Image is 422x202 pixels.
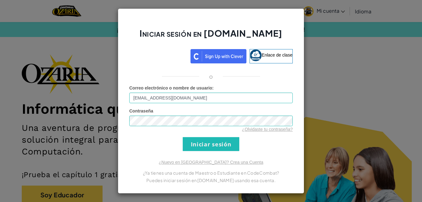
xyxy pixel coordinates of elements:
[129,85,214,91] label: :
[129,108,153,113] span: Contraseña
[250,49,262,61] img: classlink-logo-small.png
[129,169,293,177] p: ¿Ya tienes una cuenta de Maestro o Estudiante en CodeCombat?
[129,85,212,90] span: Correo electrónico o nombre de usuario
[129,177,293,184] p: Puedes iniciar sesión en [DOMAIN_NAME] usando esa cuenta.
[190,49,246,63] img: clever_sso_button@2x.png
[159,160,263,165] a: ¿Nuevo en [GEOGRAPHIC_DATA]? Crea una Cuenta
[209,73,213,80] p: o
[129,27,293,45] h2: Iniciar sesión en [DOMAIN_NAME]
[262,53,292,57] span: Enlace de clase
[126,48,190,62] iframe: Sign in with Google Button
[183,137,239,151] input: Iniciar sesión
[242,127,293,132] a: ¿Olvidaste tu contraseña?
